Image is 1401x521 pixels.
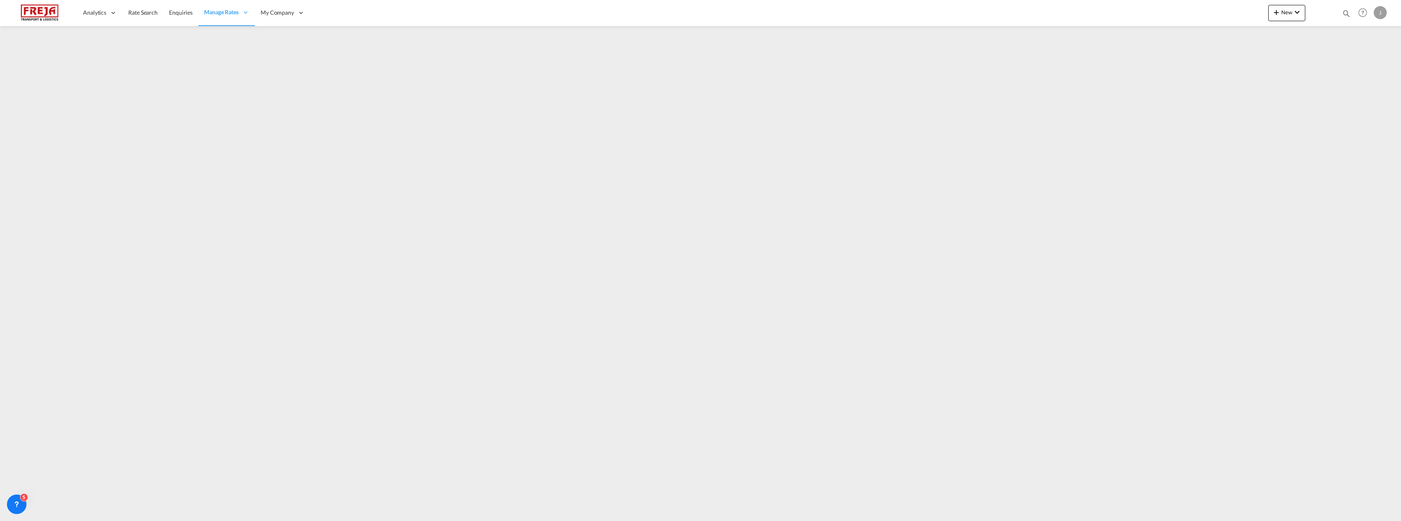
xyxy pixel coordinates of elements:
[128,9,158,16] span: Rate Search
[169,9,193,16] span: Enquiries
[1356,6,1374,20] div: Help
[1342,9,1351,21] div: icon-magnify
[1268,5,1305,21] button: icon-plus 400-fgNewicon-chevron-down
[83,9,106,17] span: Analytics
[1271,9,1302,15] span: New
[1374,6,1387,19] div: J
[12,4,67,22] img: 586607c025bf11f083711d99603023e7.png
[1271,7,1281,17] md-icon: icon-plus 400-fg
[1292,7,1302,17] md-icon: icon-chevron-down
[1356,6,1370,20] span: Help
[204,8,239,16] span: Manage Rates
[1342,9,1351,18] md-icon: icon-magnify
[261,9,294,17] span: My Company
